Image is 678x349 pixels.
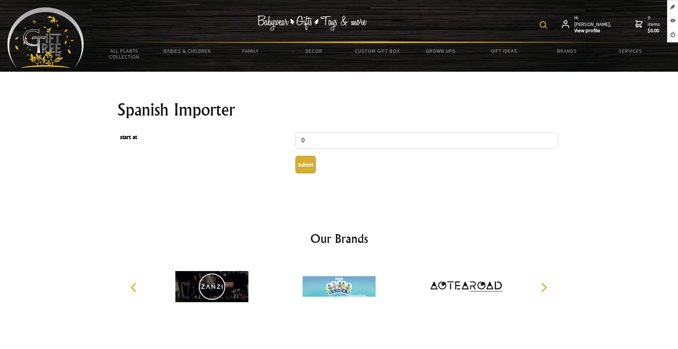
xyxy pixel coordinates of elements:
[156,43,219,59] a: Babies & Children
[648,27,662,34] strong: $0.00
[536,279,552,296] button: Next
[540,21,547,29] img: product search
[7,7,84,68] img: Babyware - Gifts - Toys and more...
[302,259,375,314] img: Alphablocks
[282,43,345,59] a: Decor
[175,259,248,314] img: Zanzi
[117,101,561,119] h1: Spanish Importer
[430,259,503,314] img: Aotearoad
[93,43,156,64] a: All Plants Collection
[472,43,535,59] a: Gift Ideas
[574,15,612,34] span: Hi [PERSON_NAME],
[562,15,612,34] a: Hi [PERSON_NAME],View profile
[219,43,282,59] a: Family
[409,43,472,59] a: Grown Ups
[123,230,555,247] h2: Our Brands
[536,43,599,59] a: Brands
[574,27,612,34] strong: View profile
[599,43,662,59] a: Services
[120,132,292,143] span: start at
[295,156,316,173] button: Submit
[295,132,558,149] input: start at
[127,279,143,296] button: Previous
[346,43,409,59] a: Custom Gift Box
[257,15,367,31] img: Babywear - Gifts - Toys & more
[635,15,662,34] a: 0 items$0.00
[648,14,662,34] span: 0 items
